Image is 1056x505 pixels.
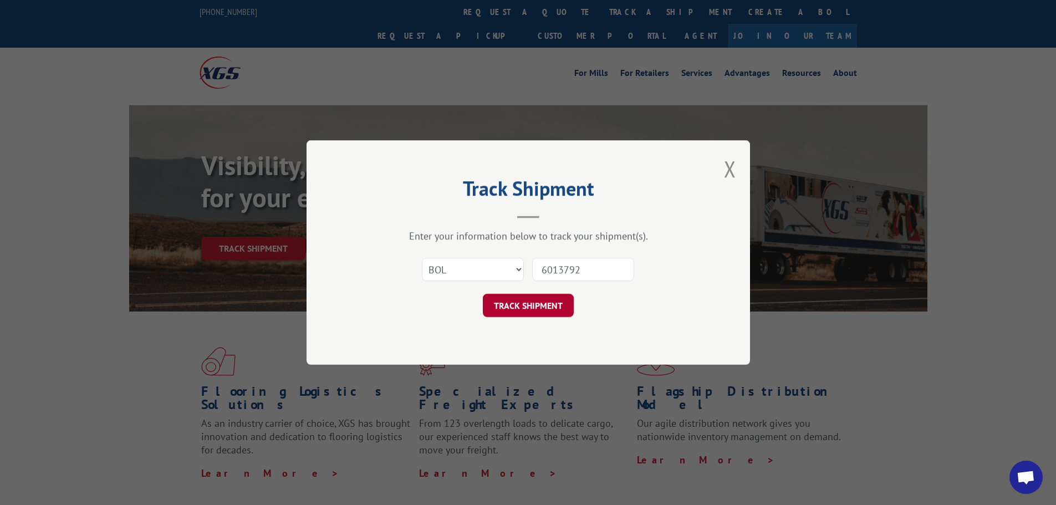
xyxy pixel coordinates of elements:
button: Close modal [724,154,736,183]
input: Number(s) [532,258,634,281]
button: TRACK SHIPMENT [483,294,574,317]
h2: Track Shipment [362,181,695,202]
div: Enter your information below to track your shipment(s). [362,229,695,242]
div: Open chat [1009,461,1043,494]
